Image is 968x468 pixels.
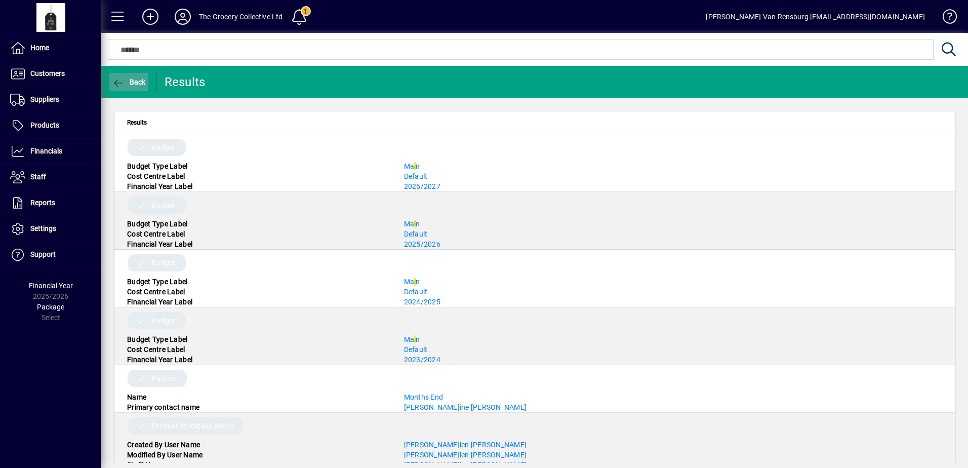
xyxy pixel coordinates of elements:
span: Product Stocktake Batch [152,421,233,431]
span: Ma n [404,278,420,286]
span: Products [30,121,59,129]
a: Main [404,278,420,286]
div: Cost Centre Label [119,171,396,181]
a: Home [5,35,101,61]
span: Partner [152,373,177,383]
div: Results [165,74,208,90]
span: Reports [30,199,55,207]
a: [PERSON_NAME]ine [PERSON_NAME] [404,403,527,411]
span: Staff [30,173,46,181]
a: Staff [5,165,101,190]
a: Reports [5,190,101,216]
a: Default [404,345,428,354]
div: Primary contact name [119,402,396,412]
button: Add [134,8,167,26]
span: Ma n [404,162,420,170]
a: [PERSON_NAME]ien [PERSON_NAME] [404,441,527,449]
span: [PERSON_NAME] ne [PERSON_NAME] [404,403,527,411]
a: 2026/2027 [404,182,440,190]
em: i [460,403,461,411]
a: 2024/2025 [404,298,440,306]
div: [PERSON_NAME] Van Rensburg [EMAIL_ADDRESS][DOMAIN_NAME] [706,9,925,25]
em: i [414,162,416,170]
span: Home [30,44,49,52]
a: Default [404,230,428,238]
em: i [460,441,461,449]
a: Main [404,162,420,170]
button: Back [109,73,148,91]
a: Default [404,288,428,296]
div: Created By User Name [119,440,396,450]
span: Budget [152,200,176,210]
span: [PERSON_NAME] en [PERSON_NAME] [404,451,527,459]
a: Support [5,242,101,267]
div: Modified By User Name [119,450,396,460]
em: i [414,220,416,228]
div: Cost Centre Label [119,344,396,355]
a: Financials [5,139,101,164]
span: Financials [30,147,62,155]
app-page-header-button: Back [101,73,157,91]
a: Main [404,335,420,343]
span: Ma n [404,335,420,343]
span: Support [30,250,56,258]
span: Customers [30,69,65,77]
a: 2025/2026 [404,240,440,248]
div: Financial Year Label [119,355,396,365]
div: Cost Centre Label [119,229,396,239]
div: Budget Type Label [119,334,396,344]
span: Ma n [404,220,420,228]
span: Suppliers [30,95,59,103]
a: Knowledge Base [935,2,955,35]
a: Default [404,172,428,180]
span: Results [127,117,147,128]
em: i [414,335,416,343]
em: i [460,451,461,459]
span: Package [37,303,64,311]
span: [PERSON_NAME] en [PERSON_NAME] [404,441,527,449]
span: Settings [30,224,56,232]
a: Main [404,220,420,228]
a: 2023/2024 [404,356,440,364]
div: Name [119,392,396,402]
div: Cost Centre Label [119,287,396,297]
span: Budget [152,142,176,152]
div: Financial Year Label [119,297,396,307]
a: [PERSON_NAME]ien [PERSON_NAME] [404,451,527,459]
div: The Grocery Collective Ltd [199,9,283,25]
div: Financial Year Label [119,181,396,191]
a: Products [5,113,101,138]
div: Financial Year Label [119,239,396,249]
span: Budget [152,316,176,326]
div: Budget Type Label [119,161,396,171]
a: Suppliers [5,87,101,112]
span: Financial Year [29,282,73,290]
div: Budget Type Label [119,277,396,287]
em: i [414,278,416,286]
button: Profile [167,8,199,26]
span: Back [112,78,146,86]
a: Settings [5,216,101,242]
div: Budget Type Label [119,219,396,229]
span: Budget [152,258,176,268]
a: Customers [5,61,101,87]
a: Months End [404,393,443,401]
